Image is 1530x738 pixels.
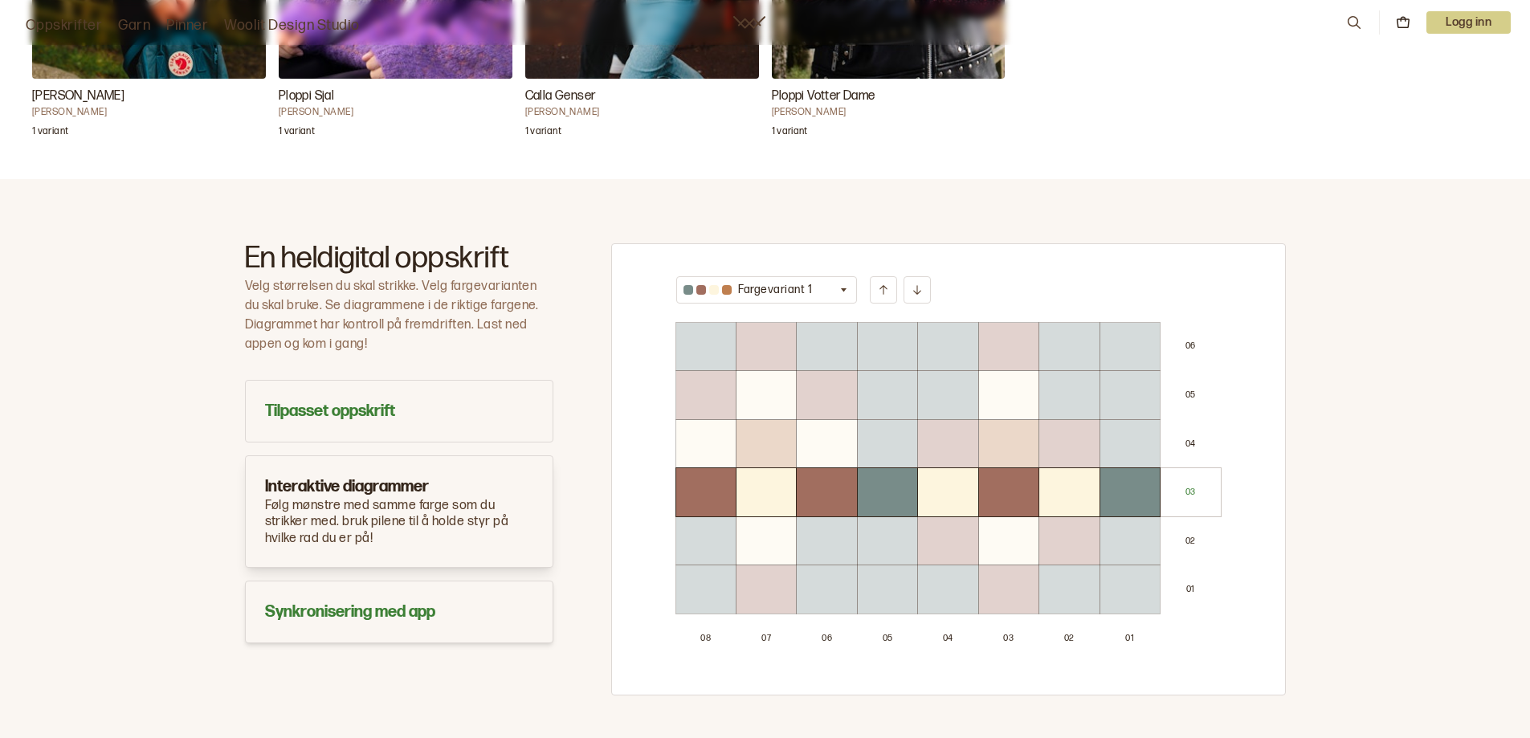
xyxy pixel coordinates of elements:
[700,633,711,644] p: 0 8
[525,106,759,119] h4: [PERSON_NAME]
[1185,389,1196,401] p: 0 5
[245,243,553,274] h2: En heldigital oppskrift
[738,282,813,298] p: Fargevariant 1
[1185,536,1196,547] p: 0 2
[676,276,858,304] button: Fargevariant 1
[32,125,68,141] p: 1 variant
[279,106,512,119] h4: [PERSON_NAME]
[772,106,1006,119] h4: [PERSON_NAME]
[224,14,360,37] a: Woolit Design Studio
[733,16,765,29] a: Woolit
[279,125,315,141] p: 1 variant
[761,633,771,644] p: 0 7
[1185,487,1196,498] p: 0 3
[279,87,512,106] h3: Ploppi Sjal
[245,277,553,354] p: Velg størrelsen du skal strikke. Velg fargevarianten du skal bruke. Se diagrammene i de riktige f...
[1426,11,1511,34] p: Logg inn
[1003,633,1014,644] p: 0 3
[265,475,533,498] h3: Interaktive diagrammer
[883,633,893,644] p: 0 5
[525,87,759,106] h3: Calla Genser
[1426,11,1511,34] button: User dropdown
[1185,438,1196,450] p: 0 4
[1064,633,1075,644] p: 0 2
[265,498,533,548] p: Følg mønstre med samme farge som du strikker med. bruk pilene til å holde styr på hvilke rad du e...
[26,14,102,37] a: Oppskrifter
[166,14,208,37] a: Pinner
[822,633,832,644] p: 0 6
[772,125,808,141] p: 1 variant
[943,633,953,644] p: 0 4
[265,601,533,623] h3: Synkronisering med app
[32,87,266,106] h3: [PERSON_NAME]
[32,106,266,119] h4: [PERSON_NAME]
[525,125,561,141] p: 1 variant
[1125,633,1134,644] p: 0 1
[772,87,1006,106] h3: Ploppi Votter Dame
[1186,584,1195,595] p: 0 1
[265,400,533,422] h3: Tilpasset oppskrift
[1185,340,1196,352] p: 0 6
[118,14,150,37] a: Garn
